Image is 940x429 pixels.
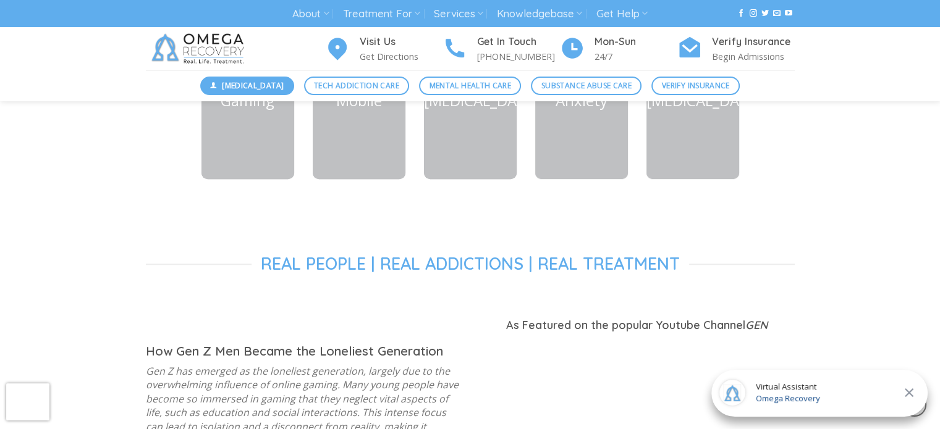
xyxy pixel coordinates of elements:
span: Real People | Real Addictions | Real Treatment [261,253,680,275]
a: Follow on Facebook [737,9,745,18]
a: Follow on Twitter [761,9,769,18]
a: Verify Insurance [651,77,740,95]
p: Begin Admissions [712,49,795,64]
a: Visit Us Get Directions [325,34,442,64]
h4: Get In Touch [477,34,560,50]
h4: Mon-Sun [595,34,677,50]
p: 24/7 [595,49,677,64]
a: Follow on Instagram [749,9,756,18]
p: Get Directions [360,49,442,64]
img: Omega Recovery [146,27,254,70]
a: Send us an email [773,9,781,18]
a: Gaming [221,90,274,110]
a: Mental Health Care [419,77,521,95]
a: Treatment For [343,2,420,25]
h3: How Gen Z Men Became the Loneliest Generation [146,344,461,358]
a: Follow on YouTube [785,9,792,18]
h4: As Featured on the popular Youtube Channel [480,317,795,335]
span: Mental Health Care [430,80,511,91]
a: Verify Insurance Begin Admissions [677,34,795,64]
a: [MEDICAL_DATA] [646,90,763,110]
em: GEN [745,318,768,332]
span: Substance Abuse Care [541,80,632,91]
span: [MEDICAL_DATA] [222,80,284,91]
a: About [292,2,329,25]
a: Knowledgebase [497,2,582,25]
a: Get Help [596,2,648,25]
a: Tech Addiction Care [304,77,410,95]
a: [MEDICAL_DATA] [200,77,294,95]
h4: Verify Insurance [712,34,795,50]
h4: Visit Us [360,34,442,50]
a: Mobile [336,90,382,110]
a: Anxiety [556,90,608,110]
p: [PHONE_NUMBER] [477,49,560,64]
a: Services [434,2,483,25]
a: Get In Touch [PHONE_NUMBER] [442,34,560,64]
a: [MEDICAL_DATA] [424,90,540,110]
span: Verify Insurance [662,80,730,91]
span: Tech Addiction Care [314,80,399,91]
a: Substance Abuse Care [531,77,641,95]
